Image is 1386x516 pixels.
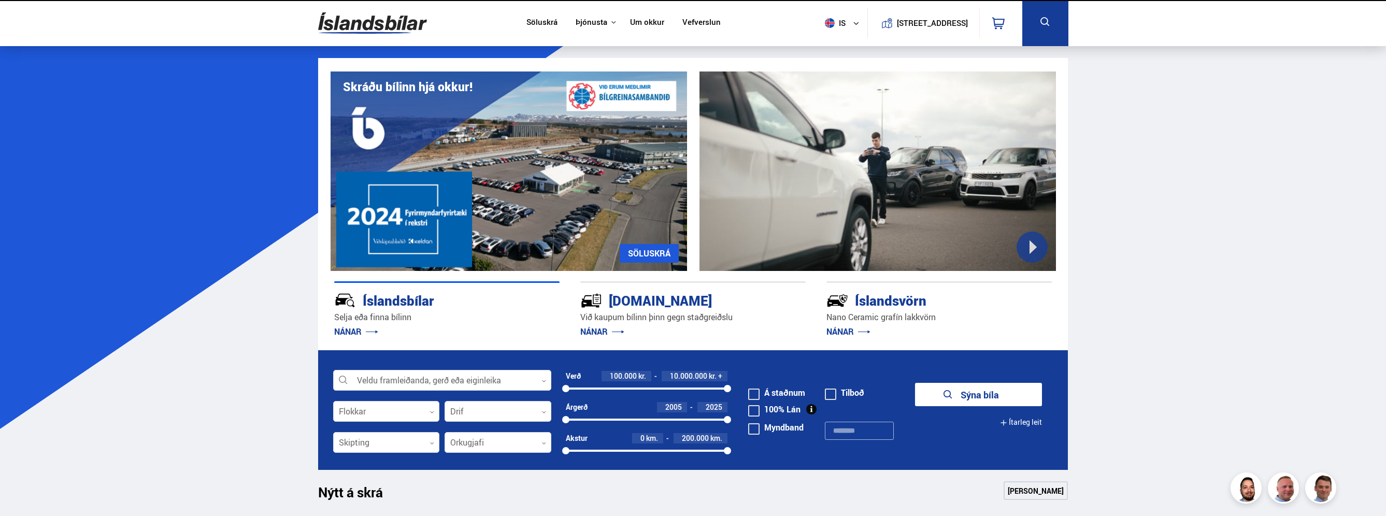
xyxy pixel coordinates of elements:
img: FbJEzSuNWCJXmdc-.webp [1307,474,1338,505]
div: Árgerð [566,403,588,411]
a: NÁNAR [334,326,378,337]
a: NÁNAR [826,326,870,337]
a: Um okkur [630,18,664,28]
div: [DOMAIN_NAME] [580,291,769,309]
span: 100.000 [610,371,637,381]
label: Á staðnum [748,389,805,397]
img: G0Ugv5HjCgRt.svg [318,6,427,40]
h1: Nýtt á skrá [318,484,401,506]
span: kr. [638,372,646,380]
label: Myndband [748,423,804,432]
div: Verð [566,372,581,380]
button: Þjónusta [576,18,607,27]
div: Akstur [566,434,588,442]
div: Íslandsbílar [334,291,523,309]
a: NÁNAR [580,326,624,337]
p: Nano Ceramic grafín lakkvörn [826,311,1052,323]
img: eKx6w-_Home_640_.png [331,71,687,271]
span: 10.000.000 [670,371,707,381]
a: [STREET_ADDRESS] [873,8,974,38]
span: 2005 [665,402,682,412]
img: JRvxyua_JYH6wB4c.svg [334,290,356,311]
span: km. [710,434,722,442]
span: 0 [640,433,645,443]
button: Ítarleg leit [1000,411,1042,434]
p: Selja eða finna bílinn [334,311,560,323]
span: 200.000 [682,433,709,443]
span: kr. [709,372,717,380]
label: Tilboð [825,389,864,397]
img: svg+xml;base64,PHN2ZyB4bWxucz0iaHR0cDovL3d3dy53My5vcmcvMjAwMC9zdmciIHdpZHRoPSI1MTIiIGhlaWdodD0iNT... [825,18,835,28]
h1: Skráðu bílinn hjá okkur! [343,80,473,94]
span: 2025 [706,402,722,412]
img: -Svtn6bYgwAsiwNX.svg [826,290,848,311]
button: [STREET_ADDRESS] [901,19,964,27]
span: is [821,18,847,28]
img: nhp88E3Fdnt1Opn2.png [1232,474,1263,505]
div: Íslandsvörn [826,291,1015,309]
a: [PERSON_NAME] [1004,481,1068,500]
a: Söluskrá [526,18,558,28]
img: siFngHWaQ9KaOqBr.png [1269,474,1301,505]
a: Vefverslun [682,18,721,28]
span: + [718,372,722,380]
a: SÖLUSKRÁ [620,244,679,263]
img: tr5P-W3DuiFaO7aO.svg [580,290,602,311]
button: Sýna bíla [915,383,1042,406]
p: Við kaupum bílinn þinn gegn staðgreiðslu [580,311,806,323]
label: 100% Lán [748,405,801,413]
span: km. [646,434,658,442]
button: is [821,8,867,38]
